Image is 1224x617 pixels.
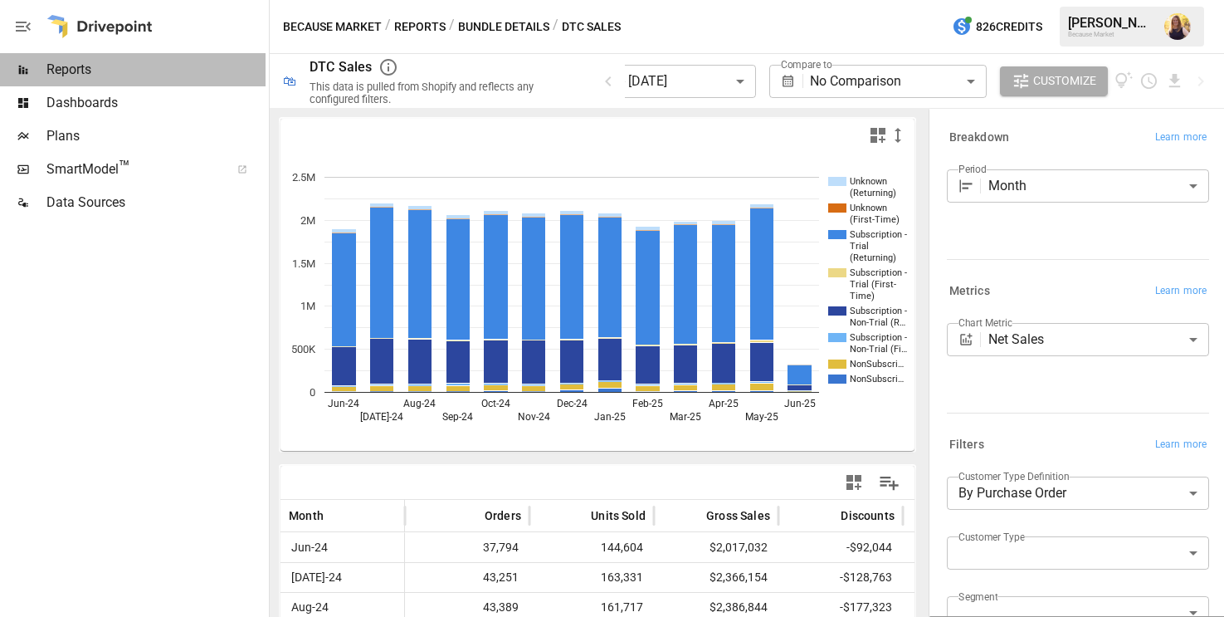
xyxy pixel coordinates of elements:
text: Subscription - [850,332,907,343]
span: 826 Credits [976,17,1042,37]
span: Jun-24 [289,533,396,562]
span: Learn more [1155,437,1207,453]
text: Non-Trial (Fi… [850,344,907,355]
label: Chart Metric [958,316,1012,330]
span: Plans [46,126,266,146]
div: / [385,17,391,37]
div: By Purchase Order [947,477,1209,510]
text: Subscription - [850,267,907,278]
label: Customer Type Definition [958,469,1070,483]
span: -$128,763 [787,563,895,592]
button: Schedule report [1139,71,1158,91]
span: Learn more [1155,283,1207,300]
button: Laura Artigas [1154,3,1201,50]
div: 🛍 [283,73,296,89]
div: [DATE] - [DATE] [579,65,755,98]
text: [DATE]-24 [360,411,403,423]
span: Gross Sales [706,507,770,524]
button: View documentation [1114,66,1134,96]
text: Mar-25 [670,411,701,423]
label: Customer Type [958,530,1025,544]
h6: Filters [949,436,984,454]
div: DTC Sales [310,59,372,75]
span: 144,604 [538,533,646,562]
text: 2.5M [292,171,315,184]
text: 2M [300,214,315,227]
button: Download report [1165,71,1184,91]
button: Sort [566,504,589,527]
text: 1M [300,300,315,312]
text: Dec-24 [557,398,588,409]
span: 37,794 [413,533,521,562]
text: Subscription - [850,306,907,316]
svg: A chart. [280,152,914,451]
text: Unknown [850,176,887,187]
div: / [553,17,558,37]
span: $2,366,154 [662,563,770,592]
text: Jun-24 [328,398,359,409]
img: Laura Artigas [1164,13,1191,40]
text: (First-Time) [850,214,900,225]
text: Trial (First- [850,279,896,290]
text: Aug-24 [403,398,436,409]
span: -$24,251 [911,533,1019,562]
div: Month [988,169,1209,203]
label: Segment [958,590,997,604]
text: 1.5M [292,257,315,270]
span: Dashboards [46,93,266,113]
span: Learn more [1155,130,1207,146]
span: Data Sources [46,193,266,213]
span: Customize [1033,71,1096,91]
text: Apr-25 [709,398,739,409]
span: ™ [119,157,130,178]
span: Discounts [841,507,895,524]
text: (Returning) [850,188,896,198]
text: Feb-25 [632,398,663,409]
h6: Metrics [949,282,990,301]
span: 163,331 [538,563,646,592]
text: Unknown [850,203,887,213]
button: Sort [816,504,839,527]
div: Because Market [1068,31,1154,38]
button: Reports [394,17,446,37]
div: No Comparison [810,65,986,98]
span: -$31,959 [911,563,1019,592]
button: 826Credits [945,12,1049,42]
h6: Breakdown [949,129,1009,147]
span: 43,251 [413,563,521,592]
text: Oct-24 [481,398,510,409]
button: Customize [1000,66,1108,96]
span: [DATE]-24 [289,563,396,592]
span: SmartModel [46,159,219,179]
label: Compare to [781,57,832,71]
text: 500K [291,343,316,355]
span: Units Sold [591,507,646,524]
span: Orders [485,507,521,524]
span: Reports [46,60,266,80]
span: -$92,044 [787,533,895,562]
span: $2,017,032 [662,533,770,562]
text: Time) [850,291,875,301]
text: Trial [850,241,869,252]
div: / [449,17,455,37]
button: Sort [460,504,483,527]
span: Month [289,507,324,524]
button: Sort [325,504,349,527]
div: [PERSON_NAME] [1068,15,1154,31]
button: Bundle Details [458,17,549,37]
text: NonSubscri… [850,374,904,384]
label: Period [958,162,987,176]
div: Net Sales [988,323,1209,356]
text: NonSubscri… [850,359,904,370]
button: Because Market [283,17,382,37]
text: Sep-24 [442,411,473,423]
text: Jun-25 [784,398,816,409]
text: Nov-24 [518,411,550,423]
text: 0 [310,386,315,399]
text: Non-Trial (R… [850,317,905,328]
div: This data is pulled from Shopify and reflects any configured filters. [310,81,578,105]
button: Sort [681,504,705,527]
text: May-25 [745,411,778,423]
